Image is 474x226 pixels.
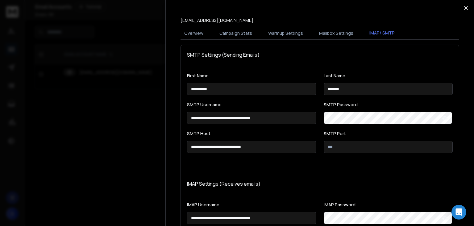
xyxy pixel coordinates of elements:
label: SMTP Password [324,103,453,107]
div: Open Intercom Messenger [451,205,466,220]
label: Last Name [324,74,453,78]
button: IMAP/ SMTP [366,26,398,40]
h1: SMTP Settings (Sending Emails) [187,51,453,59]
button: Mailbox Settings [315,26,357,40]
label: IMAP Username [187,203,316,207]
button: Campaign Stats [216,26,256,40]
p: [EMAIL_ADDRESS][DOMAIN_NAME] [181,17,253,23]
p: IMAP Settings (Receives emails) [187,180,453,188]
label: SMTP Port [324,131,453,136]
label: First Name [187,74,316,78]
button: Overview [181,26,207,40]
label: SMTP Host [187,131,316,136]
button: Warmup Settings [264,26,307,40]
label: IMAP Password [324,203,453,207]
label: SMTP Username [187,103,316,107]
